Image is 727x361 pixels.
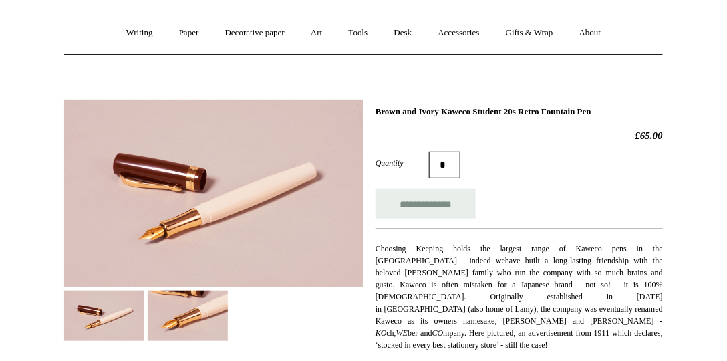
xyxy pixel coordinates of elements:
[337,15,380,51] a: Tools
[376,157,429,169] label: Quantity
[376,244,663,265] span: Choosing Keeping holds the largest range of Kaweco pens in the [GEOGRAPHIC_DATA] - indeed we
[114,15,165,51] a: Writing
[299,15,334,51] a: Art
[167,15,211,51] a: Paper
[432,328,444,338] i: CO
[376,256,663,326] span: have built a long-lasting friendship with the beloved [PERSON_NAME] family who run the company wi...
[376,328,663,350] span: mpany. Here pictured, an advertisement from 1911 which declares, ‘stocked in every best stationer...
[494,15,565,51] a: Gifts & Wrap
[567,15,613,51] a: About
[213,15,297,51] a: Decorative paper
[396,328,408,338] i: WE
[376,328,387,338] i: KO
[376,106,663,117] h1: Brown and Ivory Kaweco Student 20s Retro Fountain Pen
[426,15,492,51] a: Accessories
[408,328,432,338] span: ber and
[387,328,396,338] span: ch,
[64,100,363,287] img: Brown and Ivory Kaweco Student 20s Retro Fountain Pen
[148,291,228,341] img: Brown and Ivory Kaweco Student 20s Retro Fountain Pen
[382,15,424,51] a: Desk
[376,130,663,142] h2: £65.00
[64,291,144,341] img: Brown and Ivory Kaweco Student 20s Retro Fountain Pen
